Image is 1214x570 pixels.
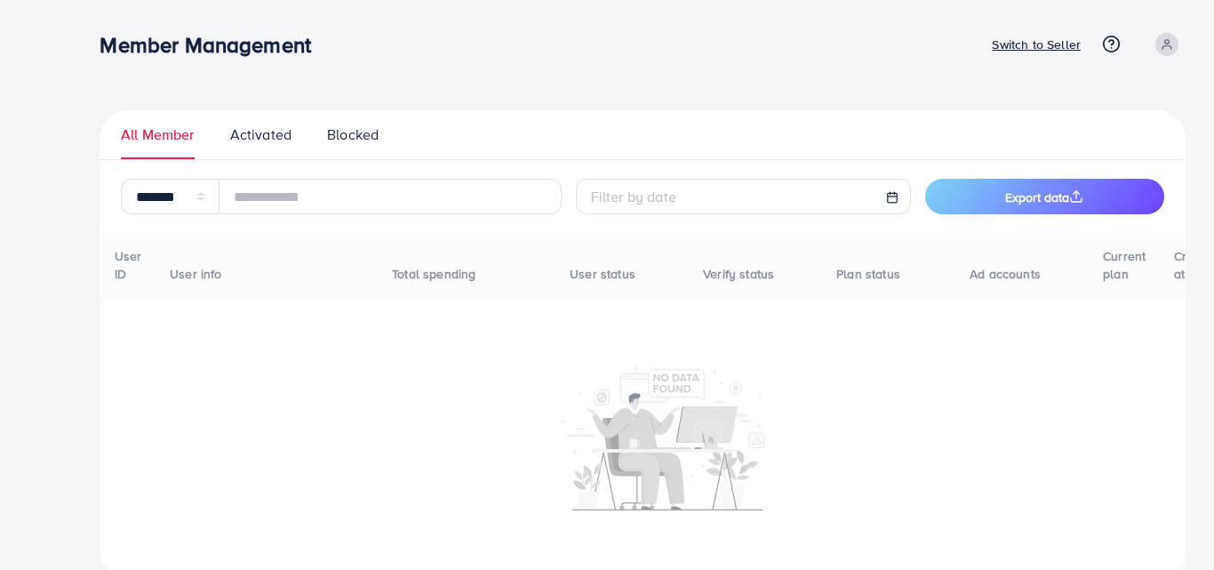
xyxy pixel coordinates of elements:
[591,187,676,206] span: Filter by date
[1005,189,1083,206] span: Export data
[925,179,1165,214] button: Export data
[327,124,379,145] span: Blocked
[100,32,325,58] h3: Member Management
[121,124,195,145] span: All Member
[992,34,1081,55] p: Switch to Seller
[230,124,292,145] span: Activated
